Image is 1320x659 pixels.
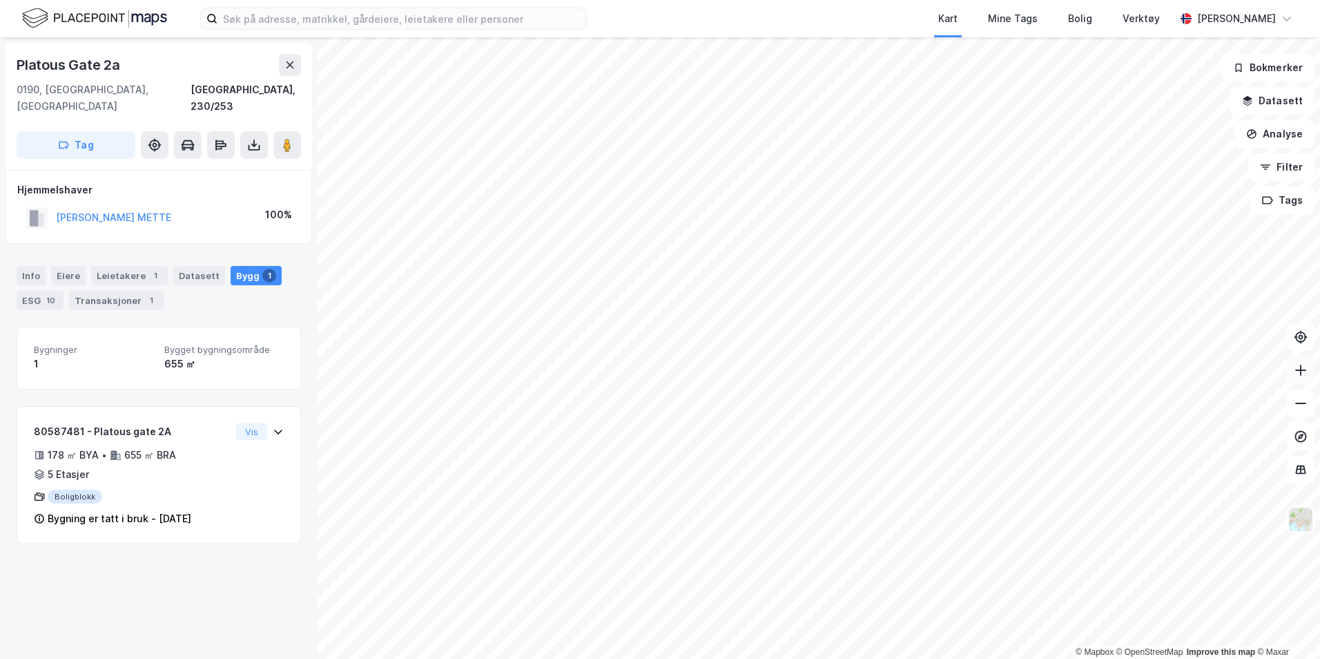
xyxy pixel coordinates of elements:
[17,291,64,310] div: ESG
[91,266,168,285] div: Leietakere
[1248,153,1314,181] button: Filter
[17,131,135,159] button: Tag
[51,266,86,285] div: Eiere
[1187,647,1255,657] a: Improve this map
[48,466,89,483] div: 5 Etasjer
[217,8,586,29] input: Søk på adresse, matrikkel, gårdeiere, leietakere eller personer
[34,423,231,440] div: 80587481 - Platous gate 2A
[1116,647,1183,657] a: OpenStreetMap
[124,447,176,464] div: 655 ㎡ BRA
[69,291,164,310] div: Transaksjoner
[48,447,99,464] div: 178 ㎡ BYA
[1076,647,1114,657] a: Mapbox
[164,344,284,356] span: Bygget bygningsområde
[34,344,153,356] span: Bygninger
[1068,10,1092,27] div: Bolig
[17,182,300,198] div: Hjemmelshaver
[101,450,107,461] div: •
[1123,10,1160,27] div: Verktøy
[191,82,301,115] div: [GEOGRAPHIC_DATA], 230/253
[1251,593,1320,659] div: Kontrollprogram for chat
[988,10,1038,27] div: Mine Tags
[173,266,225,285] div: Datasett
[1250,187,1314,214] button: Tags
[938,10,958,27] div: Kart
[17,266,46,285] div: Info
[164,356,284,372] div: 655 ㎡
[1251,593,1320,659] iframe: Chat Widget
[262,269,276,283] div: 1
[17,82,191,115] div: 0190, [GEOGRAPHIC_DATA], [GEOGRAPHIC_DATA]
[1234,120,1314,148] button: Analyse
[48,510,191,527] div: Bygning er tatt i bruk - [DATE]
[1197,10,1276,27] div: [PERSON_NAME]
[236,423,267,440] button: Vis
[148,269,162,283] div: 1
[1230,87,1314,115] button: Datasett
[22,6,167,30] img: logo.f888ab2527a4732fd821a326f86c7f29.svg
[265,207,292,223] div: 100%
[231,266,282,285] div: Bygg
[1221,54,1314,82] button: Bokmerker
[17,54,123,76] div: Platous Gate 2a
[34,356,153,372] div: 1
[1288,506,1314,533] img: Z
[43,294,58,307] div: 10
[144,294,158,307] div: 1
